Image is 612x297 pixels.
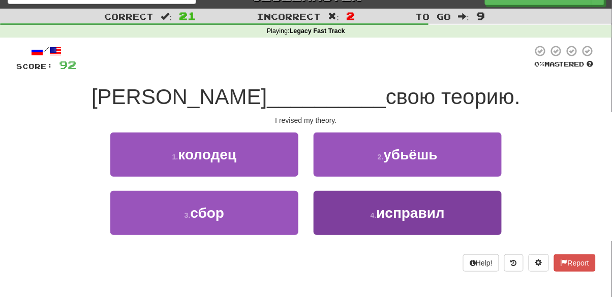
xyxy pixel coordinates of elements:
button: Help! [463,254,499,272]
span: : [458,12,470,21]
button: Report [554,254,596,272]
div: I revised my theory. [16,115,596,125]
span: 92 [59,58,76,71]
span: Correct [104,11,154,21]
span: убьёшь [384,147,438,162]
span: To go [416,11,451,21]
div: / [16,45,76,57]
span: [PERSON_NAME] [91,85,267,109]
span: __________ [267,85,386,109]
span: Score: [16,62,53,71]
span: 0 % [535,60,545,68]
span: Incorrect [257,11,321,21]
div: Mastered [533,60,596,69]
span: : [161,12,172,21]
small: 2 . [378,153,384,161]
button: Round history (alt+y) [504,254,524,272]
button: 2.убьёшь [314,133,502,177]
small: 3 . [185,211,191,219]
span: колодец [178,147,236,162]
button: 1.колодец [110,133,298,177]
span: исправил [377,205,445,221]
span: сбор [190,205,224,221]
span: 2 [346,10,355,22]
small: 4 . [371,211,377,219]
span: 9 [476,10,485,22]
span: свою теорию. [386,85,521,109]
strong: Legacy Fast Track [290,27,345,35]
span: 21 [179,10,196,22]
button: 4.исправил [314,191,502,235]
span: : [328,12,340,21]
button: 3.сбор [110,191,298,235]
small: 1 . [172,153,178,161]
